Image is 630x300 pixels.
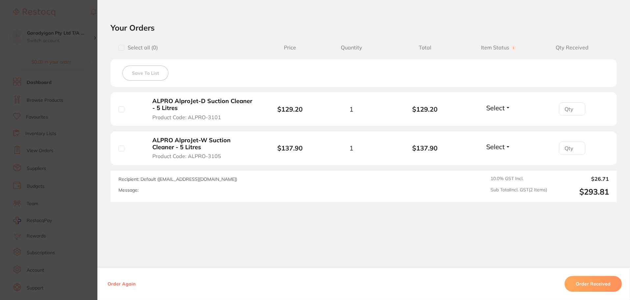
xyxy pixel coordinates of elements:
b: $137.90 [277,144,303,152]
span: Sub Total Incl. GST ( 2 Items) [491,187,547,197]
button: Select [484,104,513,112]
span: Price [265,44,315,51]
button: Order Again [106,281,138,287]
input: Qty [559,142,585,155]
img: ALPRO AlproJet-W Suction Cleaner - 5 Litres [129,139,145,155]
b: $137.90 [388,144,462,152]
img: ALPRO AlproJet-D Suction Cleaner - 5 Litres [129,100,145,117]
span: Select [486,143,505,151]
output: $293.81 [552,187,609,197]
span: Product Code: ALPRO-3101 [152,114,221,120]
button: ALPRO AlproJet-W Suction Cleaner - 5 Litres Product Code: ALPRO-3105 [150,137,256,160]
button: Order Received [565,276,622,292]
span: Quantity [315,44,388,51]
span: Qty Received [535,44,609,51]
span: Select [486,104,505,112]
input: Qty [559,102,585,116]
label: Message: [118,187,139,193]
span: 1 [349,144,353,152]
b: $129.20 [388,105,462,113]
span: Item Status [462,44,536,51]
b: ALPRO AlproJet-W Suction Cleaner - 5 Litres [152,137,254,150]
button: Select [484,143,513,151]
h2: Your Orders [111,23,617,33]
b: $129.20 [277,105,303,113]
span: Product Code: ALPRO-3105 [152,153,221,159]
output: $26.71 [552,176,609,182]
b: ALPRO AlproJet-D Suction Cleaner - 5 Litres [152,98,254,111]
span: Total [388,44,462,51]
span: Recipient: Default ( [EMAIL_ADDRESS][DOMAIN_NAME] ) [118,176,237,182]
button: Save To List [122,66,168,81]
span: 1 [349,105,353,113]
span: 10.0 % GST Incl. [491,176,547,182]
span: Select all ( 0 ) [124,44,158,51]
button: ALPRO AlproJet-D Suction Cleaner - 5 Litres Product Code: ALPRO-3101 [150,97,256,121]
